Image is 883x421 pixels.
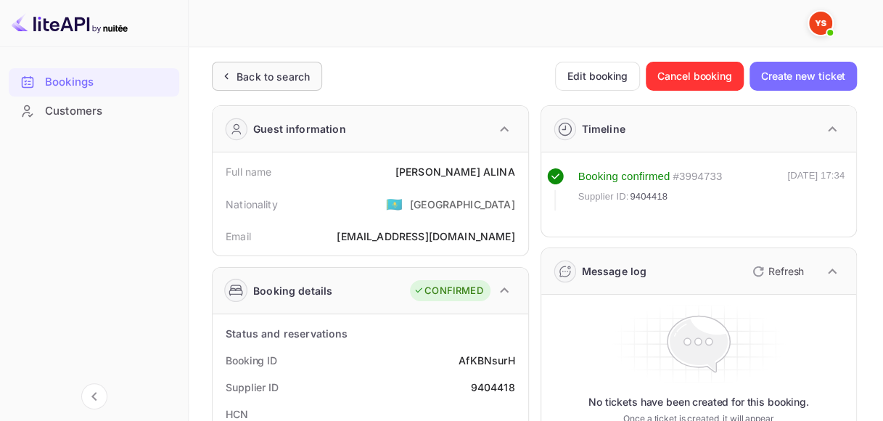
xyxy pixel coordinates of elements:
[12,12,128,35] img: LiteAPI logo
[81,383,107,409] button: Collapse navigation
[337,229,514,244] div: [EMAIL_ADDRESS][DOMAIN_NAME]
[809,12,832,35] img: Yandex Support
[226,380,279,395] div: Supplier ID
[45,74,172,91] div: Bookings
[253,283,332,298] div: Booking details
[749,62,857,91] button: Create new ticket
[226,229,251,244] div: Email
[588,395,809,409] p: No tickets have been created for this booking.
[744,260,810,283] button: Refresh
[630,189,668,204] span: 9404418
[578,168,670,185] div: Booking confirmed
[9,68,179,97] div: Bookings
[646,62,744,91] button: Cancel booking
[673,168,722,185] div: # 3994733
[226,197,278,212] div: Nationality
[555,62,640,91] button: Edit booking
[9,97,179,124] a: Customers
[787,168,845,210] div: [DATE] 17:34
[9,68,179,95] a: Bookings
[578,189,629,204] span: Supplier ID:
[470,380,514,395] div: 9404418
[410,197,515,212] div: [GEOGRAPHIC_DATA]
[582,263,647,279] div: Message log
[45,103,172,120] div: Customers
[768,263,804,279] p: Refresh
[9,97,179,126] div: Customers
[386,191,403,217] span: United States
[395,164,515,179] div: [PERSON_NAME] ALINA
[582,121,625,136] div: Timeline
[226,164,271,179] div: Full name
[226,353,277,368] div: Booking ID
[226,326,348,341] div: Status and reservations
[414,284,482,298] div: CONFIRMED
[237,69,310,84] div: Back to search
[459,353,514,368] div: AfKBNsurH
[253,121,346,136] div: Guest information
